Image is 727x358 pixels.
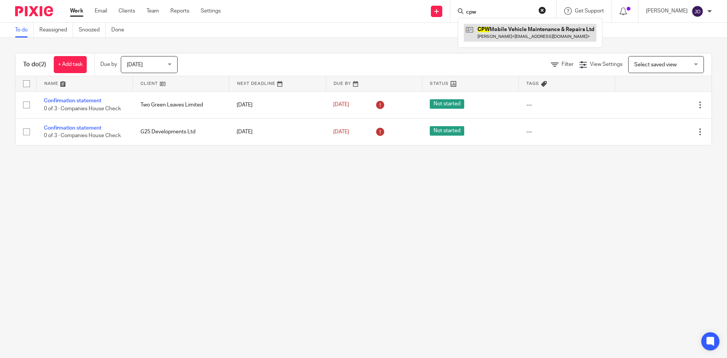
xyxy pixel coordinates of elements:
[430,99,464,109] span: Not started
[133,91,229,118] td: Two Green Leaves Limited
[127,62,143,67] span: [DATE]
[575,8,604,14] span: Get Support
[54,56,87,73] a: + Add task
[201,7,221,15] a: Settings
[465,9,534,16] input: Search
[44,106,121,111] span: 0 of 3 · Companies House Check
[229,118,326,145] td: [DATE]
[133,118,229,145] td: G25 Developments Ltd
[79,23,106,38] a: Snoozed
[147,7,159,15] a: Team
[526,101,608,109] div: ---
[646,7,688,15] p: [PERSON_NAME]
[526,81,539,86] span: Tags
[100,61,117,68] p: Due by
[333,102,349,108] span: [DATE]
[333,129,349,134] span: [DATE]
[111,23,130,38] a: Done
[170,7,189,15] a: Reports
[95,7,107,15] a: Email
[39,61,46,67] span: (2)
[44,125,101,131] a: Confirmation statement
[562,62,574,67] span: Filter
[44,133,121,138] span: 0 of 3 · Companies House Check
[15,23,34,38] a: To do
[39,23,73,38] a: Reassigned
[526,128,608,136] div: ---
[229,91,326,118] td: [DATE]
[15,6,53,16] img: Pixie
[44,98,101,103] a: Confirmation statement
[23,61,46,69] h1: To do
[538,6,546,14] button: Clear
[430,126,464,136] span: Not started
[634,62,677,67] span: Select saved view
[70,7,83,15] a: Work
[590,62,622,67] span: View Settings
[691,5,704,17] img: svg%3E
[119,7,135,15] a: Clients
